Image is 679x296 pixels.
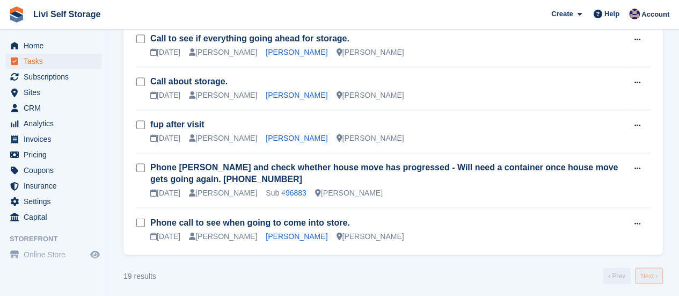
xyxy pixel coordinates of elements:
[5,38,101,53] a: menu
[24,85,88,100] span: Sites
[5,132,101,147] a: menu
[266,187,306,199] div: Sub #
[150,163,618,184] a: Phone [PERSON_NAME] and check whether house move has progressed - Will need a container once hous...
[24,69,88,84] span: Subscriptions
[336,90,404,101] div: [PERSON_NAME]
[10,234,107,244] span: Storefront
[286,189,306,197] a: 96883
[603,268,631,284] a: Previous
[336,133,404,144] div: [PERSON_NAME]
[604,9,619,19] span: Help
[5,100,101,115] a: menu
[29,5,105,23] a: Livi Self Storage
[150,120,204,129] a: fup after visit
[266,232,327,240] a: [PERSON_NAME]
[150,230,180,242] div: [DATE]
[123,270,156,281] div: 19 results
[24,247,88,262] span: Online Store
[24,132,88,147] span: Invoices
[5,85,101,100] a: menu
[266,91,327,99] a: [PERSON_NAME]
[5,69,101,84] a: menu
[189,90,257,101] div: [PERSON_NAME]
[629,9,640,19] img: Jim
[24,116,88,131] span: Analytics
[24,38,88,53] span: Home
[24,54,88,69] span: Tasks
[150,47,180,58] div: [DATE]
[150,34,349,43] a: Call to see if everything going ahead for storage.
[266,134,327,142] a: [PERSON_NAME]
[24,163,88,178] span: Coupons
[189,187,257,199] div: [PERSON_NAME]
[5,147,101,162] a: menu
[24,210,88,225] span: Capital
[189,133,257,144] div: [PERSON_NAME]
[24,100,88,115] span: CRM
[266,48,327,56] a: [PERSON_NAME]
[5,247,101,262] a: menu
[5,194,101,209] a: menu
[5,54,101,69] a: menu
[150,187,180,199] div: [DATE]
[5,178,101,193] a: menu
[5,116,101,131] a: menu
[24,147,88,162] span: Pricing
[189,230,257,242] div: [PERSON_NAME]
[24,178,88,193] span: Insurance
[315,187,383,199] div: [PERSON_NAME]
[336,47,404,58] div: [PERSON_NAME]
[150,218,350,227] a: Phone call to see when going to come into store.
[150,77,228,86] a: Call about storage.
[336,230,404,242] div: [PERSON_NAME]
[150,133,180,144] div: [DATE]
[150,90,180,101] div: [DATE]
[89,248,101,261] a: Preview store
[5,210,101,225] a: menu
[551,9,573,19] span: Create
[641,9,669,20] span: Account
[189,47,257,58] div: [PERSON_NAME]
[24,194,88,209] span: Settings
[601,268,665,284] nav: Page
[5,163,101,178] a: menu
[635,268,663,284] a: Next
[9,6,25,23] img: stora-icon-8386f47178a22dfd0bd8f6a31ec36ba5ce8667c1dd55bd0f319d3a0aa187defe.svg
